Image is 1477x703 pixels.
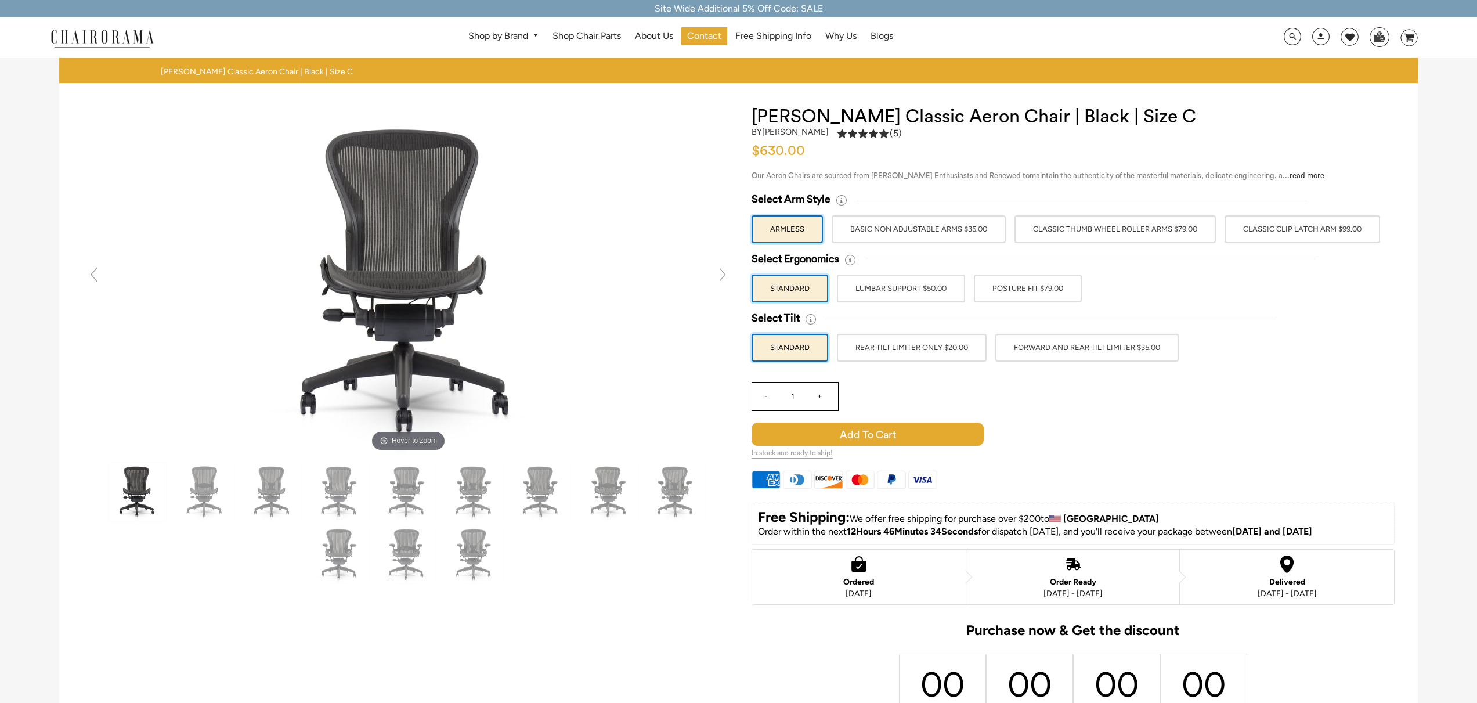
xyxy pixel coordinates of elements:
span: We offer free shipping for purchase over $200 [850,513,1041,524]
label: REAR TILT LIMITER ONLY $20.00 [837,334,987,362]
span: Our Aeron Chairs are sourced from [PERSON_NAME] Enthusiasts and Renewed to [752,172,1030,179]
a: read more [1290,172,1324,179]
span: About Us [635,30,673,42]
h1: [PERSON_NAME] Classic Aeron Chair | Black | Size C [752,106,1395,127]
label: BASIC NON ADJUSTABLE ARMS $35.00 [832,215,1006,243]
img: Herman Miller Classic Aeron Chair | Black | Size C - chairorama [512,463,570,521]
a: Contact [681,27,727,45]
div: Delivered [1258,578,1317,587]
img: Herman Miller Classic Aeron Chair | Black | Size C - chairorama [310,463,369,521]
img: chairorama [44,28,160,48]
a: Shop Chair Parts [547,27,627,45]
span: Contact [687,30,721,42]
img: Herman Miller Classic Aeron Chair | Black | Size C - chairorama [445,525,503,583]
label: STANDARD [752,334,828,362]
label: Classic Thumb Wheel Roller Arms $79.00 [1014,215,1216,243]
nav: breadcrumbs [161,67,357,77]
label: Classic Clip Latch Arm $99.00 [1225,215,1380,243]
img: Herman Miller Classic Aeron Chair | Black | Size C - chairorama [310,525,369,583]
span: Blogs [871,30,893,42]
img: Herman Miller Classic Aeron Chair | Black | Size C - chairorama [378,525,436,583]
div: [DATE] [843,589,874,599]
a: Why Us [819,27,862,45]
button: Add to Cart [752,423,1202,446]
img: Herman Miller Classic Aeron Chair | Black | Size C - chairorama [243,463,301,521]
label: LUMBAR SUPPORT $50.00 [837,275,965,302]
input: + [806,383,833,410]
h2: by [752,127,829,137]
div: 5.0 rating (5 votes) [837,127,902,139]
p: Order within the next for dispatch [DATE], and you'll receive your package between [758,526,1388,538]
span: [PERSON_NAME] Classic Aeron Chair | Black | Size C [161,67,353,77]
span: Select Ergonomics [752,253,839,266]
span: Select Arm Style [752,193,830,206]
strong: [GEOGRAPHIC_DATA] [1063,513,1159,524]
span: Add to Cart [752,423,984,446]
span: Shop Chair Parts [552,30,621,42]
img: Herman Miller Classic Aeron Chair | Black | Size C - chairorama [378,463,436,521]
strong: [DATE] and [DATE] [1232,526,1312,537]
a: [PERSON_NAME] [762,127,829,137]
img: Herman Miller Classic Aeron Chair | Black | Size C - chairorama [109,463,167,521]
p: to [758,508,1388,526]
div: Ordered [843,578,874,587]
span: $630.00 [752,144,805,158]
label: ARMLESS [752,215,823,243]
label: POSTURE FIT $79.00 [974,275,1082,302]
img: Herman Miller Classic Aeron Chair | Black | Size C - chairorama [176,463,234,521]
div: [DATE] - [DATE] [1258,589,1317,599]
div: [DATE] - [DATE] [1043,589,1103,599]
label: STANDARD [752,275,828,302]
input: - [752,383,780,410]
img: Herman Miller Classic Aeron Chair | Black | Size C - chairorama [234,106,582,455]
span: maintain the authenticity of the masterful materials, delicate engineering, a... [1030,172,1324,179]
img: WhatsApp_Image_2024-07-12_at_16.23.01.webp [1370,28,1388,45]
strong: Free Shipping: [758,509,850,525]
span: In stock and ready to ship! [752,449,833,459]
label: FORWARD AND REAR TILT LIMITER $35.00 [995,334,1179,362]
a: About Us [629,27,679,45]
span: (5) [890,128,902,140]
a: Herman Miller Classic Aeron Chair | Black | Size C - chairoramaHover to zoom [234,274,582,285]
span: Why Us [825,30,857,42]
nav: DesktopNavigation [210,27,1152,49]
img: Herman Miller Classic Aeron Chair | Black | Size C - chairorama [647,463,705,521]
a: Blogs [865,27,899,45]
a: Shop by Brand [463,27,544,45]
span: Select Tilt [752,312,800,325]
span: Free Shipping Info [735,30,811,42]
img: Herman Miller Classic Aeron Chair | Black | Size C - chairorama [580,463,638,521]
a: 5.0 rating (5 votes) [837,127,902,143]
span: 12Hours 46Minutes 34Seconds [847,526,978,537]
div: Order Ready [1043,578,1103,587]
a: Free Shipping Info [730,27,817,45]
h2: Purchase now & Get the discount [752,622,1395,645]
img: Herman Miller Classic Aeron Chair | Black | Size C - chairorama [445,463,503,521]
